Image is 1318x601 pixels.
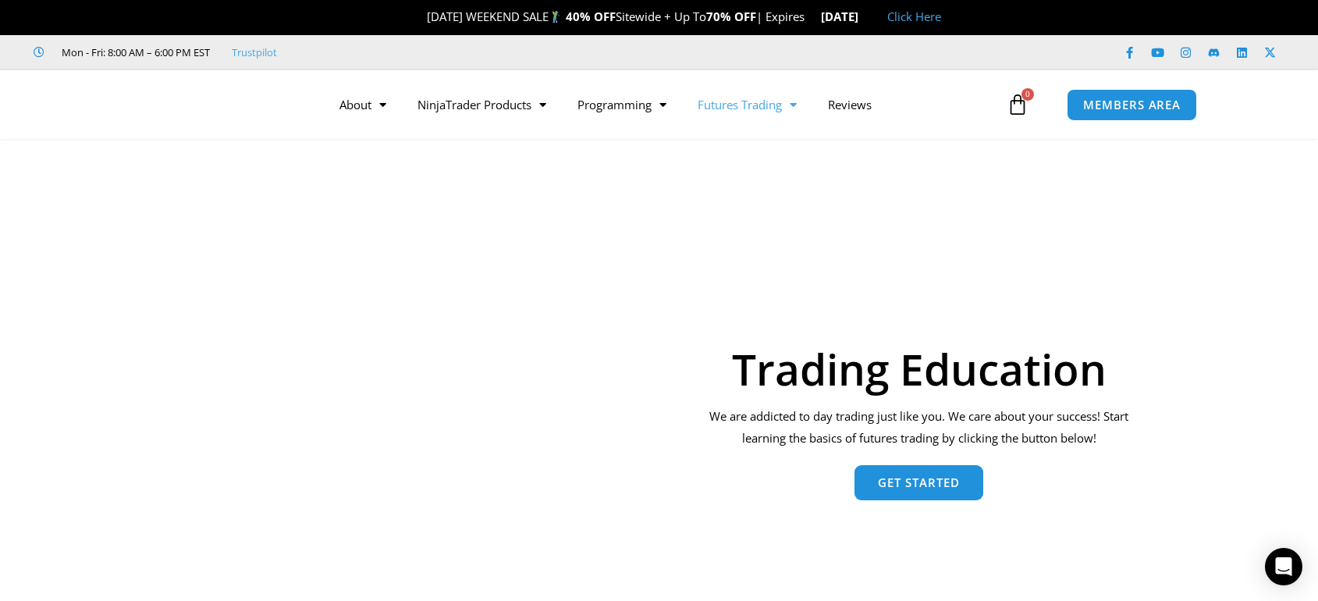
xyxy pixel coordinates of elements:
[805,11,817,23] img: ⌛
[878,477,960,489] span: Get Started
[562,87,682,123] a: Programming
[859,11,871,23] img: 🏭
[549,11,561,23] img: 🏌️‍♂️
[983,82,1052,127] a: 0
[1083,99,1181,111] span: MEMBERS AREA
[414,11,426,23] img: 🎉
[699,347,1139,390] h1: Trading Education
[58,43,210,62] span: Mon - Fri: 8:00 AM – 6:00 PM EST
[812,87,887,123] a: Reviews
[706,9,756,24] strong: 70% OFF
[1067,89,1197,121] a: MEMBERS AREA
[821,9,872,24] strong: [DATE]
[100,76,268,133] img: LogoAI | Affordable Indicators – NinjaTrader
[179,221,669,592] img: AdobeStock 293954085 1 Converted | Affordable Indicators – NinjaTrader
[887,9,941,24] a: Click Here
[854,465,983,500] a: Get Started
[699,406,1139,450] p: We are addicted to day trading just like you. We care about your success! Start learning the basi...
[324,87,402,123] a: About
[1265,548,1302,585] div: Open Intercom Messenger
[566,9,616,24] strong: 40% OFF
[324,87,1003,123] nav: Menu
[682,87,812,123] a: Futures Trading
[410,9,820,24] span: [DATE] WEEKEND SALE Sitewide + Up To | Expires
[232,43,277,62] a: Trustpilot
[1021,88,1034,101] span: 0
[402,87,562,123] a: NinjaTrader Products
